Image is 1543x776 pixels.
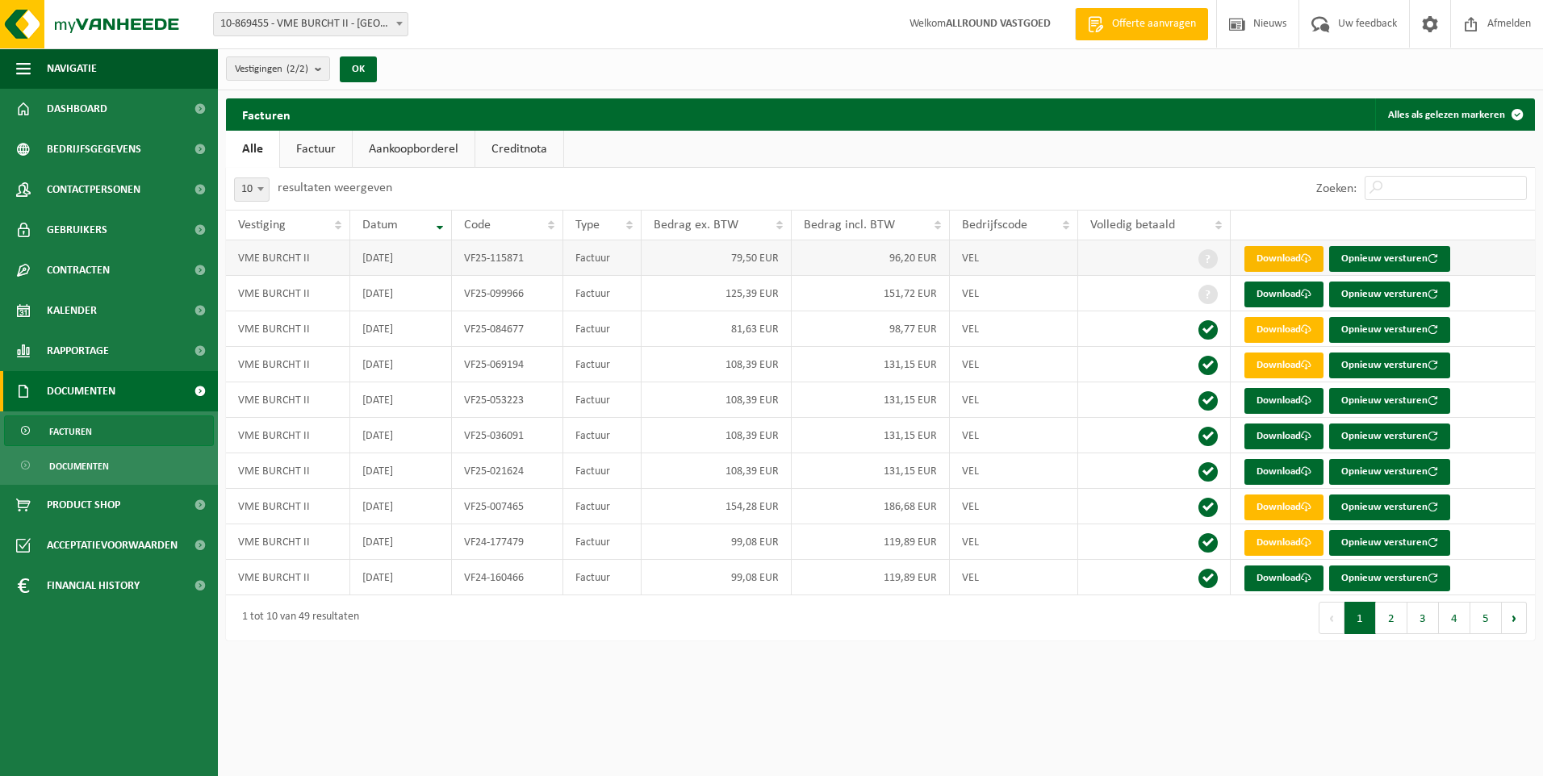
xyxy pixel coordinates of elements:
span: 10 [234,177,270,202]
td: [DATE] [350,418,452,453]
td: [DATE] [350,240,452,276]
td: Factuur [563,276,641,311]
td: Factuur [563,453,641,489]
button: Opnieuw versturen [1329,246,1450,272]
td: 81,63 EUR [642,311,792,347]
button: Opnieuw versturen [1329,388,1450,414]
td: VF24-160466 [452,560,564,595]
td: VF25-069194 [452,347,564,382]
td: VME BURCHT II [226,240,350,276]
span: Bedrag incl. BTW [804,219,895,232]
td: [DATE] [350,489,452,524]
button: Alles als gelezen markeren [1375,98,1533,131]
td: VEL [950,382,1077,418]
button: 2 [1376,602,1407,634]
td: [DATE] [350,524,452,560]
td: 131,15 EUR [792,347,950,382]
span: Dashboard [47,89,107,129]
a: Download [1244,530,1323,556]
td: Factuur [563,560,641,595]
td: [DATE] [350,276,452,311]
td: [DATE] [350,453,452,489]
a: Download [1244,388,1323,414]
td: VEL [950,489,1077,524]
td: 131,15 EUR [792,418,950,453]
span: Type [575,219,600,232]
td: VF25-053223 [452,382,564,418]
td: Factuur [563,382,641,418]
td: 119,89 EUR [792,560,950,595]
a: Download [1244,353,1323,378]
td: VME BURCHT II [226,560,350,595]
td: 108,39 EUR [642,347,792,382]
span: Product Shop [47,485,120,525]
td: 125,39 EUR [642,276,792,311]
td: Factuur [563,524,641,560]
span: Vestiging [238,219,286,232]
span: Acceptatievoorwaarden [47,525,178,565]
td: VF25-007465 [452,489,564,524]
td: VEL [950,524,1077,560]
span: 10-869455 - VME BURCHT II - AALST [214,13,408,35]
td: VME BURCHT II [226,382,350,418]
td: VF25-115871 [452,240,564,276]
span: Bedrijfsgegevens [47,129,141,169]
button: 1 [1344,602,1376,634]
td: 79,50 EUR [642,240,792,276]
span: Rapportage [47,331,109,371]
span: Datum [362,219,398,232]
strong: ALLROUND VASTGOED [946,18,1051,30]
button: Next [1502,602,1527,634]
td: Factuur [563,489,641,524]
a: Offerte aanvragen [1075,8,1208,40]
span: Vestigingen [235,57,308,81]
button: Opnieuw versturen [1329,317,1450,343]
a: Download [1244,565,1323,591]
span: 10-869455 - VME BURCHT II - AALST [213,12,408,36]
span: Documenten [47,371,115,411]
span: Facturen [49,416,92,447]
span: Contracten [47,250,110,290]
span: Code [464,219,491,232]
td: 108,39 EUR [642,418,792,453]
a: Creditnota [475,131,563,168]
a: Download [1244,317,1323,343]
td: 131,15 EUR [792,453,950,489]
button: Vestigingen(2/2) [226,56,330,81]
td: VEL [950,276,1077,311]
td: VEL [950,453,1077,489]
button: OK [340,56,377,82]
td: VEL [950,311,1077,347]
td: 131,15 EUR [792,382,950,418]
td: 99,08 EUR [642,560,792,595]
td: 99,08 EUR [642,524,792,560]
a: Download [1244,282,1323,307]
td: 108,39 EUR [642,453,792,489]
label: resultaten weergeven [278,181,392,194]
label: Zoeken: [1316,182,1357,195]
h2: Facturen [226,98,307,130]
td: 96,20 EUR [792,240,950,276]
td: VME BURCHT II [226,347,350,382]
td: VEL [950,347,1077,382]
td: VEL [950,560,1077,595]
td: 108,39 EUR [642,382,792,418]
button: Opnieuw versturen [1329,494,1450,520]
a: Facturen [4,415,214,446]
td: Factuur [563,347,641,382]
a: Download [1244,246,1323,272]
a: Factuur [280,131,352,168]
div: 1 tot 10 van 49 resultaten [234,603,359,632]
td: [DATE] [350,382,452,418]
td: Factuur [563,240,641,276]
a: Documenten [4,450,214,481]
td: VME BURCHT II [226,311,350,347]
td: Factuur [563,311,641,347]
button: Opnieuw versturen [1329,353,1450,378]
td: VF25-021624 [452,453,564,489]
button: 3 [1407,602,1439,634]
a: Download [1244,459,1323,485]
td: VME BURCHT II [226,489,350,524]
a: Alle [226,131,279,168]
td: VME BURCHT II [226,276,350,311]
